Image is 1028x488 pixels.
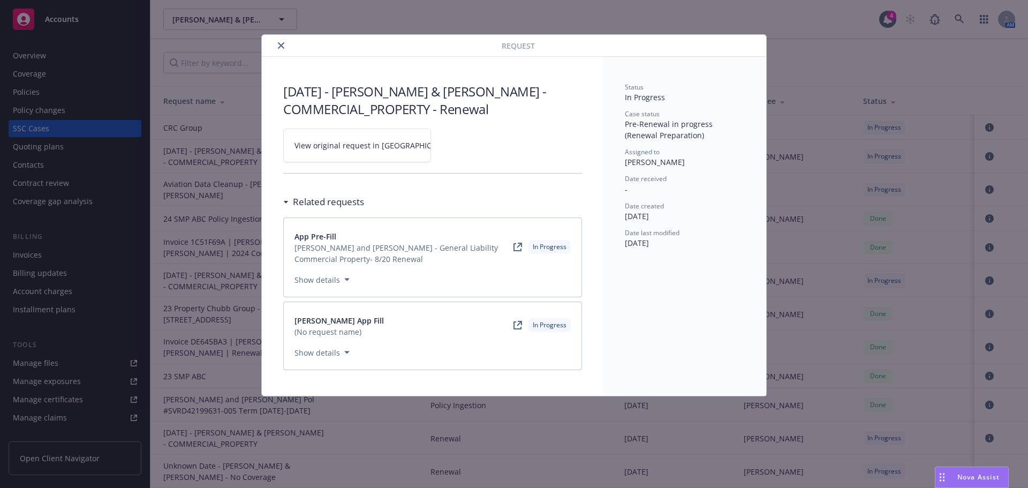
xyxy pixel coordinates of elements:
span: [PERSON_NAME] [625,157,685,167]
button: Show details [290,346,354,359]
h3: Related requests [293,195,364,209]
span: In Progress [533,242,566,252]
span: Case status [625,109,660,118]
span: Date received [625,174,667,183]
span: Nova Assist [957,472,1000,482]
a: [PERSON_NAME] App Fill [294,315,392,326]
span: Request [502,40,535,51]
span: Pre-Renewal in progress (Renewal Preparation) [625,119,715,140]
span: Date created [625,201,664,211]
span: Status [625,82,644,92]
button: close [275,39,288,52]
span: View original request in [GEOGRAPHIC_DATA] [294,140,457,151]
span: In Progress [625,92,665,102]
button: Show details [290,273,354,286]
span: [PERSON_NAME] and [PERSON_NAME] - General Liability Commercial Property- 8/20 Renewal [294,242,513,265]
div: Related requests [283,195,364,209]
span: Date last modified [625,228,679,237]
span: (No request name) [294,326,392,337]
span: [DATE] [625,238,649,248]
a: View original request in [GEOGRAPHIC_DATA] [283,129,431,162]
div: Drag to move [935,467,949,487]
span: - [625,184,628,194]
span: [DATE] [625,211,649,221]
span: In Progress [533,320,566,330]
button: Nova Assist [935,467,1009,488]
h3: [DATE] - [PERSON_NAME] & [PERSON_NAME] - COMMERCIAL_PROPERTY - Renewal [283,82,582,118]
a: App Pre-Fill [294,231,513,242]
span: Assigned to [625,147,660,156]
